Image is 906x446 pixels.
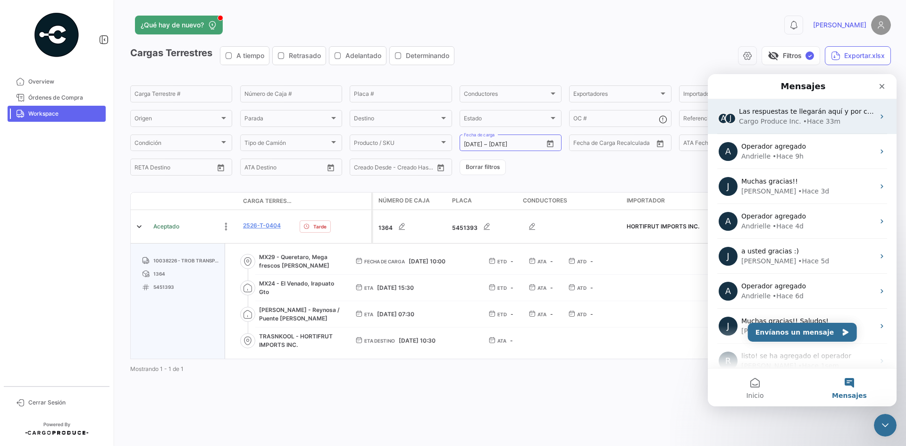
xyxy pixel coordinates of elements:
span: Cerrar Sesión [28,398,102,407]
div: Profile image for Andrielle [11,68,30,87]
span: - [590,284,593,291]
span: Condición [134,141,219,148]
span: ETA [364,284,373,292]
span: Aceptado [153,222,179,231]
a: Órdenes de Compra [8,90,106,106]
span: ETA Destino [364,337,395,345]
div: Profile image for Andrielle [11,138,30,157]
div: Profile image for Juan [11,173,30,192]
div: Profile image for Juan [11,243,30,261]
div: [PERSON_NAME] [34,182,88,192]
span: - [550,311,553,318]
span: ETD [497,311,507,318]
span: Overview [28,77,102,86]
div: • Hace 3d [90,112,121,122]
span: Conductores [464,92,549,99]
h3: Cargas Terrestres [130,46,457,65]
button: Retrasado [273,47,326,65]
span: visibility_off [768,50,779,61]
button: Open calendar [324,160,338,175]
span: ATD [577,311,587,318]
span: ATA [537,311,546,318]
span: Muchas gracias!! Saludos! [34,243,121,251]
span: MX24 - El Venado, Irapuato Gto [259,279,340,296]
span: ETD [497,284,507,292]
input: Desde [464,141,482,148]
datatable-header-cell: Carga Terrestre # [239,193,296,209]
div: Profile image for Juan [11,103,30,122]
div: • Hace 6d [65,217,96,227]
span: TRASNKOOL - HORTIFRUT IMPORTS INC. [259,332,340,349]
div: • Hace 33m [95,42,133,52]
span: 1364 [153,270,165,278]
span: Órdenes de Compra [28,93,102,102]
input: Hasta [597,141,635,148]
span: Tarde [313,223,327,230]
span: 5451393 [153,283,174,291]
datatable-header-cell: Placa [448,193,519,210]
input: Hasta [158,165,196,172]
button: Open calendar [214,160,228,175]
span: A tiempo [236,51,264,60]
span: [DATE] 10:00 [409,258,445,265]
button: Open calendar [434,160,448,175]
span: Retrasado [289,51,321,60]
div: Andrielle [34,217,63,227]
span: - [511,258,513,265]
datatable-header-cell: Delay Status [296,197,371,205]
button: Envíanos un mensaje [40,249,149,268]
span: Operador agregado [34,208,98,216]
div: Profile image for Rocio [11,278,30,296]
span: [DATE] 10:30 [399,337,436,344]
a: 2526-T-0404 [243,221,281,230]
span: [DATE] 15:30 [377,284,414,291]
a: Overview [8,74,106,90]
datatable-header-cell: Importador [623,193,708,210]
span: Inicio [38,318,56,325]
span: HORTIFRUT IMPORTS INC. [627,223,699,230]
div: [PERSON_NAME] [34,287,88,297]
span: [DATE] 07:30 [377,311,414,318]
span: Workspace [28,109,102,118]
span: Tipo de Camión [244,141,329,148]
span: Producto / SKU [354,141,439,148]
img: powered-by.png [33,11,80,59]
span: ATA [497,337,506,345]
div: • Hace 9h [65,77,96,87]
input: Creado Hasta [395,165,433,172]
a: Expand/Collapse Row [134,222,144,231]
button: visibility_offFiltros✓ [762,46,820,65]
input: Desde [134,165,151,172]
span: Fecha de carga [364,258,405,265]
span: - [590,311,593,318]
span: Mensajes [124,318,159,325]
div: Profile image for Andrielle [11,208,30,227]
span: listo! se ha agregado el operador [34,278,143,286]
button: Determinando [390,47,454,65]
span: Número de Caja [378,196,430,205]
div: Andrielle [34,77,63,87]
span: Importadores [683,92,768,99]
div: [PERSON_NAME] [34,252,88,262]
span: Exportadores [573,92,658,99]
span: Parada [244,117,329,123]
button: ¿Qué hay de nuevo? [135,16,223,34]
span: Importador [627,196,665,205]
span: [PERSON_NAME] [813,20,866,30]
span: a usted gracias :) [34,173,91,181]
span: - [510,337,513,344]
span: Las respuestas te llegarán aquí y por correo electrónico: ✉️ [PERSON_NAME][EMAIL_ADDRESS][PERSON_... [31,34,650,41]
button: Adelantado [329,47,386,65]
span: Conductores [523,196,567,205]
span: ATA [537,258,546,265]
button: Exportar.xlsx [825,46,891,65]
div: • Hace 1sem [90,287,131,297]
img: placeholder-user.png [871,15,891,35]
span: Operador agregado [34,68,98,76]
span: Carga Terrestre # [243,197,292,205]
span: 10038226 - TROB TRANSPORTES SA DE CV [153,257,221,264]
